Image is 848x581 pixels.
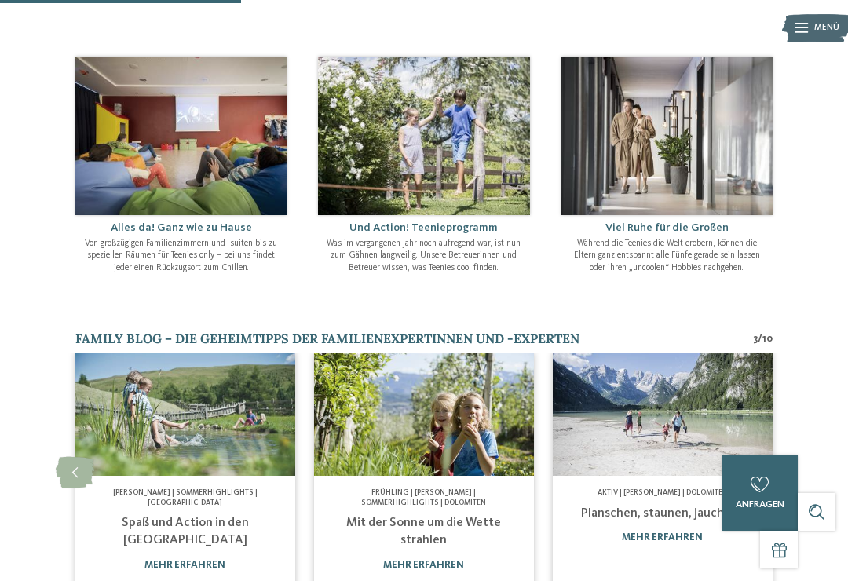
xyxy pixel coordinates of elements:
[622,532,703,543] a: mehr erfahren
[75,57,287,214] img: Urlaub mit Teenagern in Südtirol geplant?
[561,57,773,214] img: Urlaub mit Teenagern in Südtirol geplant?
[762,332,773,346] span: 10
[605,222,729,233] span: Viel Ruhe für die Großen
[753,332,758,346] span: 3
[758,332,762,346] span: /
[736,499,784,510] span: anfragen
[722,455,798,531] a: anfragen
[144,560,225,570] a: mehr erfahren
[111,222,252,233] span: Alles da! Ganz wie zu Hause
[568,238,766,275] p: Während die Teenies die Welt erobern, können die Eltern ganz entspannt alle Fünfe gerade sein las...
[581,507,744,520] a: Planschen, staunen, jauchzen
[75,353,295,476] img: Urlaub mit Teenagern in Südtirol geplant?
[82,238,280,275] p: Von großzügigen Familienzimmern und -suiten bis zu speziellen Räumen für Teenies only – bei uns f...
[318,57,529,214] img: Urlaub mit Teenagern in Südtirol geplant?
[383,560,464,570] a: mehr erfahren
[346,517,501,546] a: Mit der Sonne um die Wette strahlen
[122,517,249,546] a: Spaß und Action in den [GEOGRAPHIC_DATA]
[361,489,486,506] span: Frühling | [PERSON_NAME] | Sommerhighlights | Dolomiten
[349,222,498,233] span: Und Action! Teenieprogramm
[314,353,534,476] img: Urlaub mit Teenagern in Südtirol geplant?
[553,353,773,476] img: Urlaub mit Teenagern in Südtirol geplant?
[113,489,258,506] span: [PERSON_NAME] | Sommerhighlights | [GEOGRAPHIC_DATA]
[598,489,728,496] span: Aktiv | [PERSON_NAME] | Dolomiten
[324,238,523,275] p: Was im vergangenen Jahr noch aufregend war, ist nun zum Gähnen langweilig. Unsere Betreuerinnen u...
[75,331,579,346] span: Family Blog – die Geheimtipps der Familienexpertinnen und -experten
